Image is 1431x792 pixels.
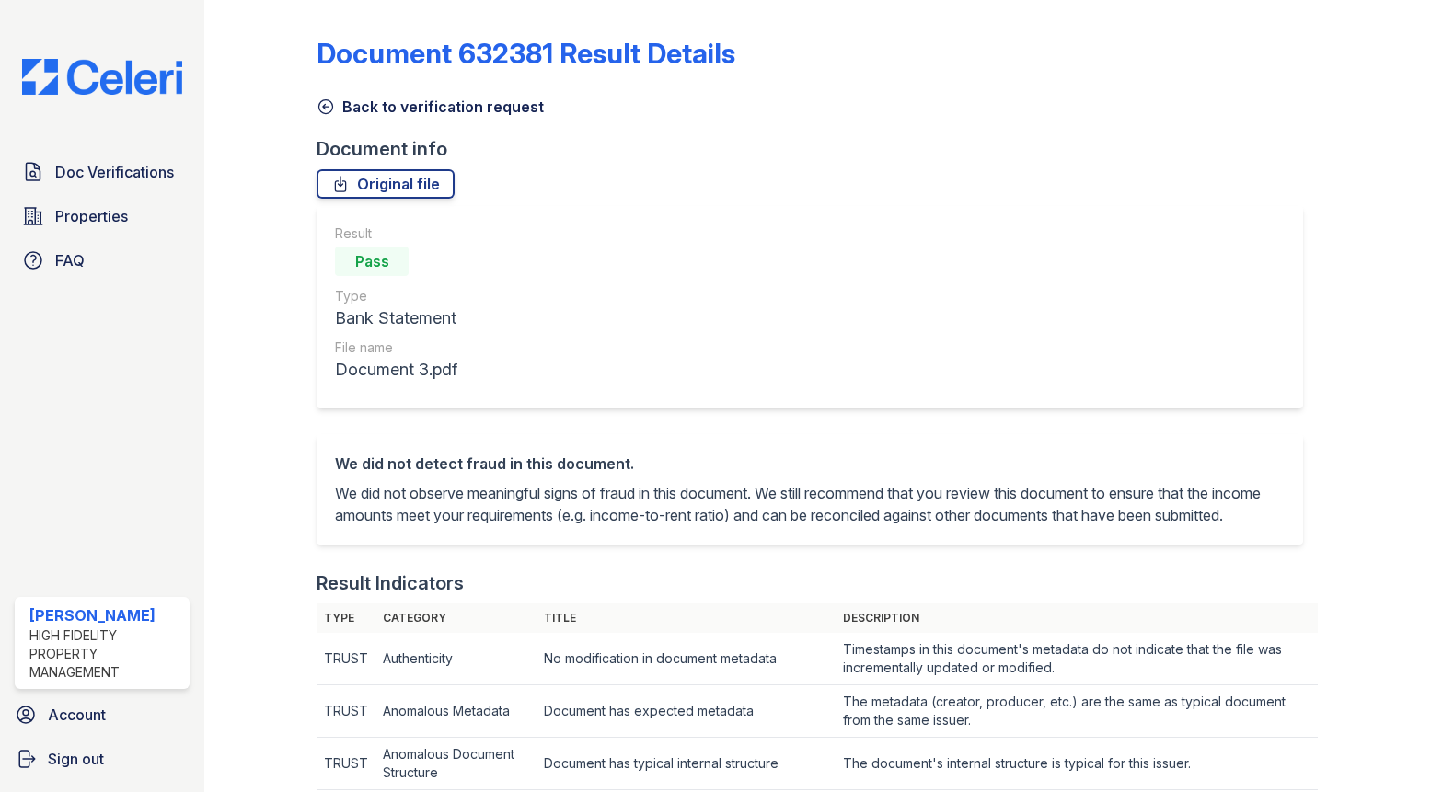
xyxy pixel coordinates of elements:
[317,37,735,70] a: Document 632381 Result Details
[537,685,836,738] td: Document has expected metadata
[7,59,197,95] img: CE_Logo_Blue-a8612792a0a2168367f1c8372b55b34899dd931a85d93a1a3d3e32e68fde9ad4.png
[335,305,457,331] div: Bank Statement
[335,339,457,357] div: File name
[317,603,375,633] th: Type
[375,685,536,738] td: Anomalous Metadata
[7,696,197,733] a: Account
[335,482,1285,526] p: We did not observe meaningful signs of fraud in this document. We still recommend that you review...
[537,633,836,685] td: No modification in document metadata
[317,570,464,596] div: Result Indicators
[375,603,536,633] th: Category
[375,633,536,685] td: Authenticity
[335,224,457,243] div: Result
[48,748,104,770] span: Sign out
[335,287,457,305] div: Type
[7,740,197,777] a: Sign out
[55,161,174,183] span: Doc Verifications
[55,205,128,227] span: Properties
[335,453,1285,475] div: We did not detect fraud in this document.
[335,247,409,276] div: Pass
[55,249,85,271] span: FAQ
[317,738,375,790] td: TRUST
[15,198,190,235] a: Properties
[375,738,536,790] td: Anomalous Document Structure
[836,685,1319,738] td: The metadata (creator, producer, etc.) are the same as typical document from the same issuer.
[317,685,375,738] td: TRUST
[317,633,375,685] td: TRUST
[836,633,1319,685] td: Timestamps in this document's metadata do not indicate that the file was incrementally updated or...
[317,169,455,199] a: Original file
[537,603,836,633] th: Title
[15,154,190,190] a: Doc Verifications
[29,626,182,682] div: High Fidelity Property Management
[335,357,457,383] div: Document 3.pdf
[836,738,1319,790] td: The document's internal structure is typical for this issuer.
[537,738,836,790] td: Document has typical internal structure
[317,96,544,118] a: Back to verification request
[836,603,1319,633] th: Description
[15,242,190,279] a: FAQ
[317,136,1318,162] div: Document info
[48,704,106,726] span: Account
[29,604,182,626] div: [PERSON_NAME]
